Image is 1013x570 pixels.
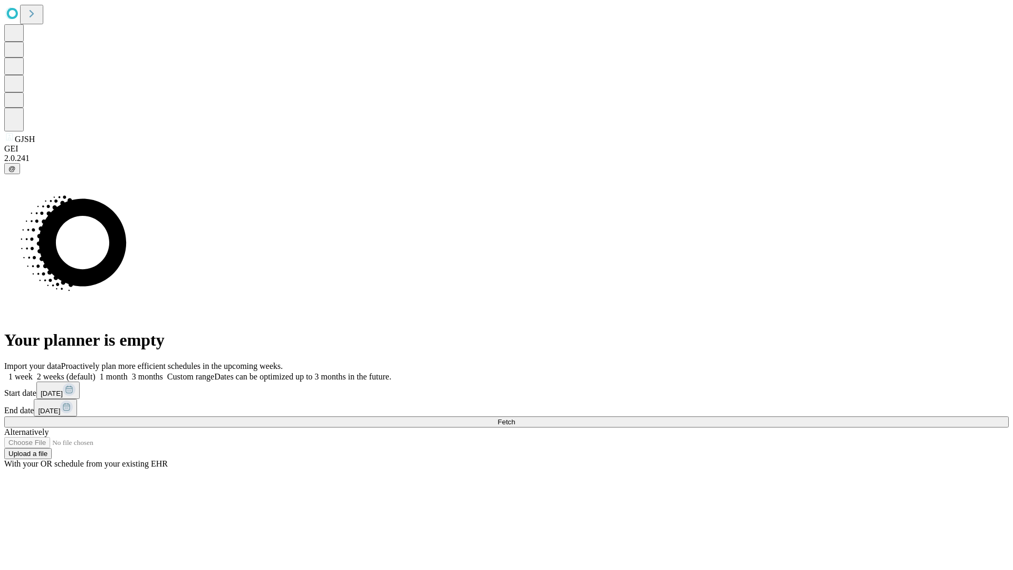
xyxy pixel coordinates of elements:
span: With your OR schedule from your existing EHR [4,459,168,468]
span: Import your data [4,362,61,370]
h1: Your planner is empty [4,330,1009,350]
span: @ [8,165,16,173]
span: [DATE] [41,389,63,397]
button: [DATE] [36,382,80,399]
span: [DATE] [38,407,60,415]
span: 1 month [100,372,128,381]
span: 3 months [132,372,163,381]
span: GJSH [15,135,35,144]
span: 1 week [8,372,33,381]
div: 2.0.241 [4,154,1009,163]
div: Start date [4,382,1009,399]
div: GEI [4,144,1009,154]
div: End date [4,399,1009,416]
span: Proactively plan more efficient schedules in the upcoming weeks. [61,362,283,370]
button: @ [4,163,20,174]
button: [DATE] [34,399,77,416]
button: Upload a file [4,448,52,459]
span: Alternatively [4,427,49,436]
span: Dates can be optimized up to 3 months in the future. [214,372,391,381]
button: Fetch [4,416,1009,427]
span: 2 weeks (default) [37,372,95,381]
span: Fetch [498,418,515,426]
span: Custom range [167,372,214,381]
